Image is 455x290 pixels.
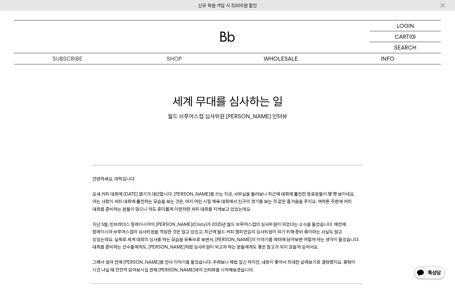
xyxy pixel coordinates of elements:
[14,53,121,64] a: SUBSCRIBE
[14,113,441,120] div: 월드 브루어스컵 심사위원 [PERSON_NAME] 인터뷰
[92,222,359,250] span: 지난 5월, 빈브라더스 말레이시아의 [PERSON_NAME](Cristy)가 2025년 월드 브루어스컵의 심사위원이 되었다는 소식을 들었습니다. 예전에 말레이시아 브루어스컵의...
[121,53,228,64] a: SHOP
[394,42,416,53] p: SEARCH
[414,266,446,281] img: 카카오톡 채널 1:1 채팅 버튼
[395,31,409,42] p: CART
[409,31,416,42] p: (0)
[92,176,135,182] span: 안녕하세요, 데릭입니다.
[198,3,257,8] a: 신규 회원 가입 시 3,000원 할인
[92,259,355,272] span: 그래서 얼마 전에 [PERSON_NAME]를 만나 이야기를 들었습니다. 추려보니 제법 길긴 하지만, 내용이 좋아서 최대한 살려보기로 결정했지요. 뭉텅이 시간 나실 때 찬찬히 ...
[14,93,441,110] h1: 세계 무대를 심사하는 일
[370,31,441,42] a: CART (0)
[228,53,334,64] p: WHOLESALE
[220,32,235,42] img: 로고
[370,20,441,31] a: LOGIN
[334,53,441,64] p: INFO
[92,191,355,212] span: 요새 커피 대회에 [DATE] 열기가 대단합니다. [PERSON_NAME]를 쓰는 지금, 사무실을 둘러보니 최근에 대회에 출전한 동료분들이 몇 명 보이네요. 아는 사람이 커피...
[397,20,414,31] p: LOGIN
